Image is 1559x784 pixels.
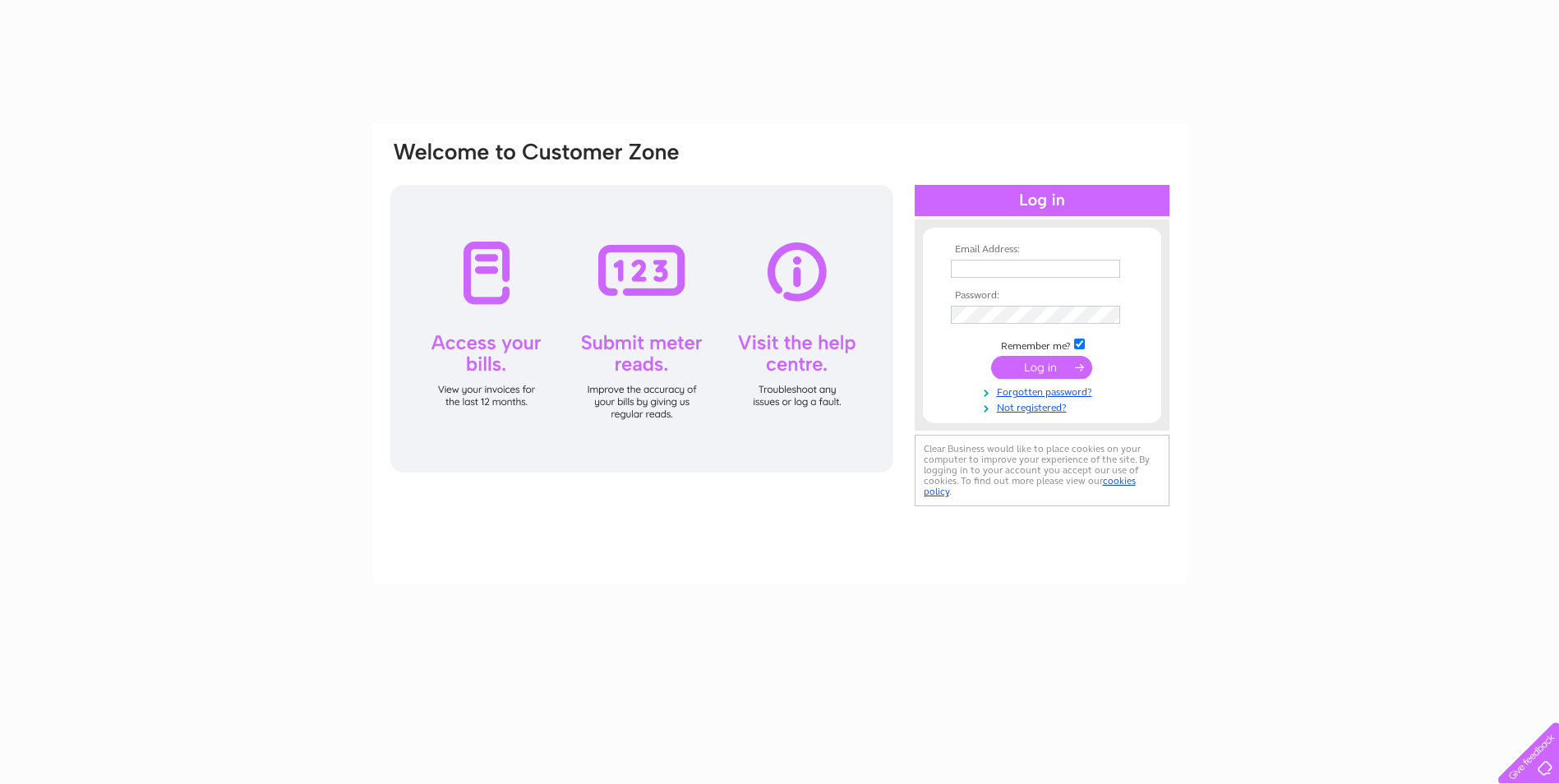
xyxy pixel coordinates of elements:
[947,336,1137,353] td: Remember me?
[947,244,1137,256] th: Email Address:
[951,399,1137,414] a: Not registered?
[915,435,1169,506] div: Clear Business would like to place cookies on your computer to improve your experience of the sit...
[947,290,1137,302] th: Password:
[951,383,1137,399] a: Forgotten password?
[924,475,1136,497] a: cookies policy
[991,356,1092,379] input: Submit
